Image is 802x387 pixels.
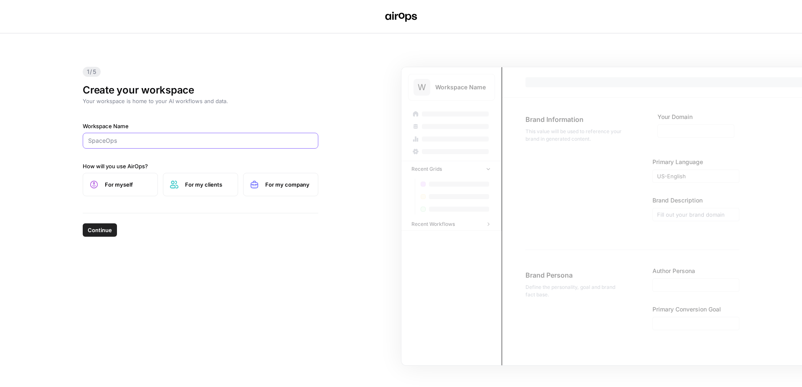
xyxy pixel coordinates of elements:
[83,223,117,237] button: Continue
[83,162,318,170] label: How will you use AirOps?
[418,81,426,93] span: W
[83,67,101,77] span: 1/5
[83,83,318,97] h1: Create your workspace
[185,180,231,189] span: For my clients
[105,180,151,189] span: For myself
[83,122,318,130] label: Workspace Name
[83,97,318,105] p: Your workspace is home to your AI workflows and data.
[88,137,313,145] input: SpaceOps
[265,180,311,189] span: For my company
[88,226,112,234] span: Continue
